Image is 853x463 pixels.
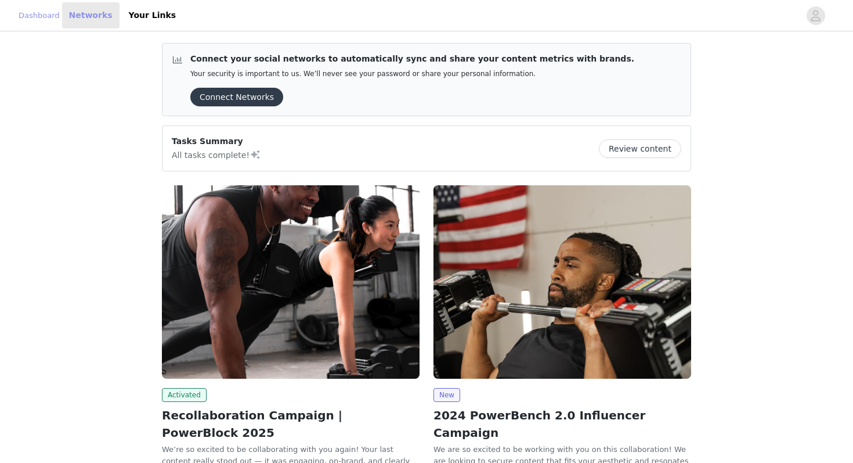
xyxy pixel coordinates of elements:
[433,407,691,442] h2: 2024 PowerBench 2.0 Influencer Campaign
[810,6,821,25] div: avatar
[433,388,460,402] span: New
[190,53,634,65] p: Connect your social networks to automatically sync and share your content metrics with brands.
[122,2,183,28] a: Your Links
[62,2,120,28] a: Networks
[19,10,60,21] a: Dashboard
[190,70,634,78] p: Your security is important to us. We’ll never see your password or share your personal information.
[162,388,207,402] span: Activated
[190,88,283,106] button: Connect Networks
[162,185,420,379] img: PowerBlock
[162,407,420,442] h2: Recollaboration Campaign | PowerBlock 2025
[599,139,681,158] button: Review content
[433,185,691,379] img: PowerBlock
[172,148,261,161] p: All tasks complete!
[172,135,261,148] p: Tasks Summary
